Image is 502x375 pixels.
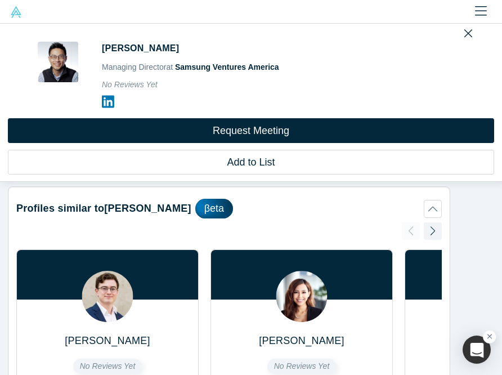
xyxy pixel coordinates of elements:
button: Close [464,25,472,41]
a: [PERSON_NAME] [65,335,150,346]
span: Managing Director at [102,62,279,72]
h1: [PERSON_NAME] [102,42,179,55]
button: Add to List [8,150,494,175]
a: [PERSON_NAME] [259,335,344,346]
button: Request Meeting [8,118,494,143]
span: No Reviews Yet [274,361,330,370]
img: Mariam Kremer's Profile Image [276,271,328,322]
img: Thomas Jueng's Profile Image [38,42,78,82]
h2: Profiles similar to [PERSON_NAME] [16,203,191,215]
span: No Reviews Yet [80,361,136,370]
div: βeta [195,199,233,218]
button: Profiles similar to[PERSON_NAME]βeta [16,199,442,218]
span: No Reviews Yet [102,80,158,89]
a: Samsung Ventures America [175,62,279,72]
img: James Hueston's Profile Image [82,271,133,322]
img: Alchemist Vault Logo [10,6,22,18]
